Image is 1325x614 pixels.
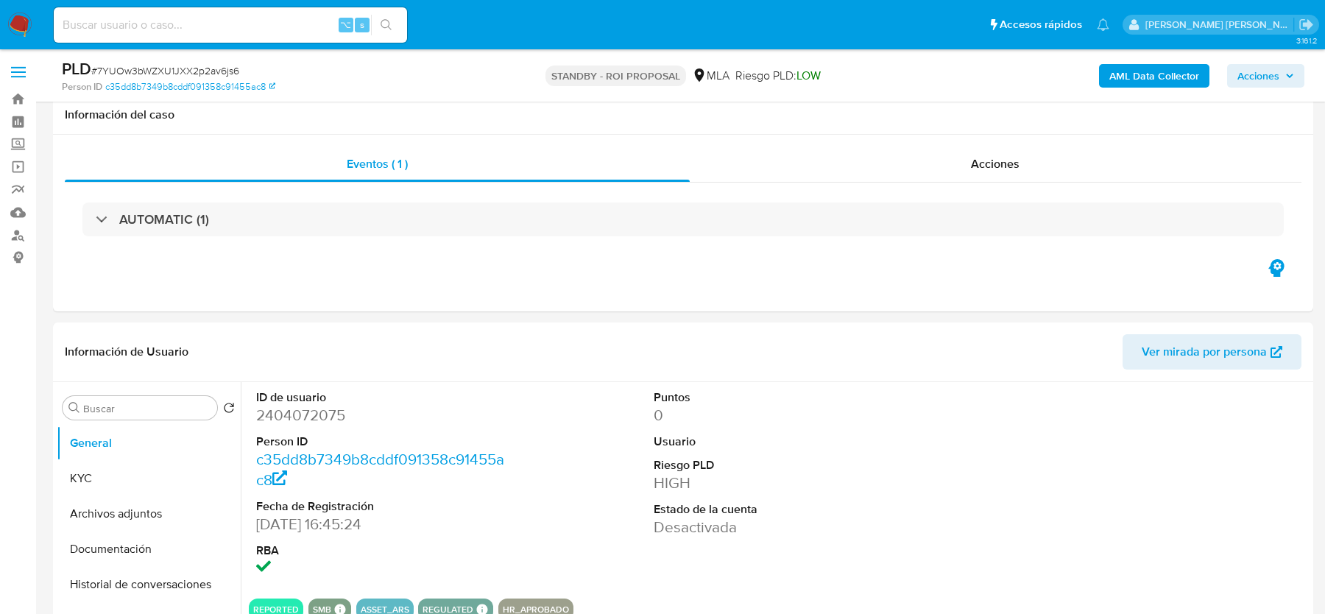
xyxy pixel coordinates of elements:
[223,402,235,418] button: Volver al orden por defecto
[360,18,364,32] span: s
[1237,64,1279,88] span: Acciones
[119,211,209,227] h3: AUTOMATIC (1)
[654,517,904,537] dd: Desactivada
[54,15,407,35] input: Buscar usuario o caso...
[1123,334,1301,370] button: Ver mirada por persona
[105,80,275,93] a: c35dd8b7349b8cddf091358c91455ac8
[796,67,821,84] span: LOW
[83,402,211,415] input: Buscar
[1097,18,1109,31] a: Notificaciones
[545,66,686,86] p: STANDBY - ROI PROPOSAL
[256,405,506,426] dd: 2404072075
[62,80,102,93] b: Person ID
[91,63,239,78] span: # 7YUOw3bWZXU1JXX2p2av6js6
[57,461,241,496] button: KYC
[371,15,401,35] button: search-icon
[347,155,408,172] span: Eventos ( 1 )
[1142,334,1267,370] span: Ver mirada por persona
[68,402,80,414] button: Buscar
[57,532,241,567] button: Documentación
[65,345,188,359] h1: Información de Usuario
[256,434,506,450] dt: Person ID
[256,498,506,515] dt: Fecha de Registración
[256,514,506,534] dd: [DATE] 16:45:24
[654,389,904,406] dt: Puntos
[1227,64,1304,88] button: Acciones
[57,426,241,461] button: General
[1109,64,1199,88] b: AML Data Collector
[971,155,1020,172] span: Acciones
[57,567,241,602] button: Historial de conversaciones
[340,18,351,32] span: ⌥
[1000,17,1082,32] span: Accesos rápidos
[1145,18,1294,32] p: magali.barcan@mercadolibre.com
[1099,64,1209,88] button: AML Data Collector
[62,57,91,80] b: PLD
[654,501,904,518] dt: Estado de la cuenta
[654,473,904,493] dd: HIGH
[654,434,904,450] dt: Usuario
[1298,17,1314,32] a: Salir
[735,68,821,84] span: Riesgo PLD:
[57,496,241,532] button: Archivos adjuntos
[65,107,1301,122] h1: Información del caso
[256,448,504,490] a: c35dd8b7349b8cddf091358c91455ac8
[692,68,729,84] div: MLA
[654,457,904,473] dt: Riesgo PLD
[256,543,506,559] dt: RBA
[654,405,904,426] dd: 0
[82,202,1284,236] div: AUTOMATIC (1)
[256,389,506,406] dt: ID de usuario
